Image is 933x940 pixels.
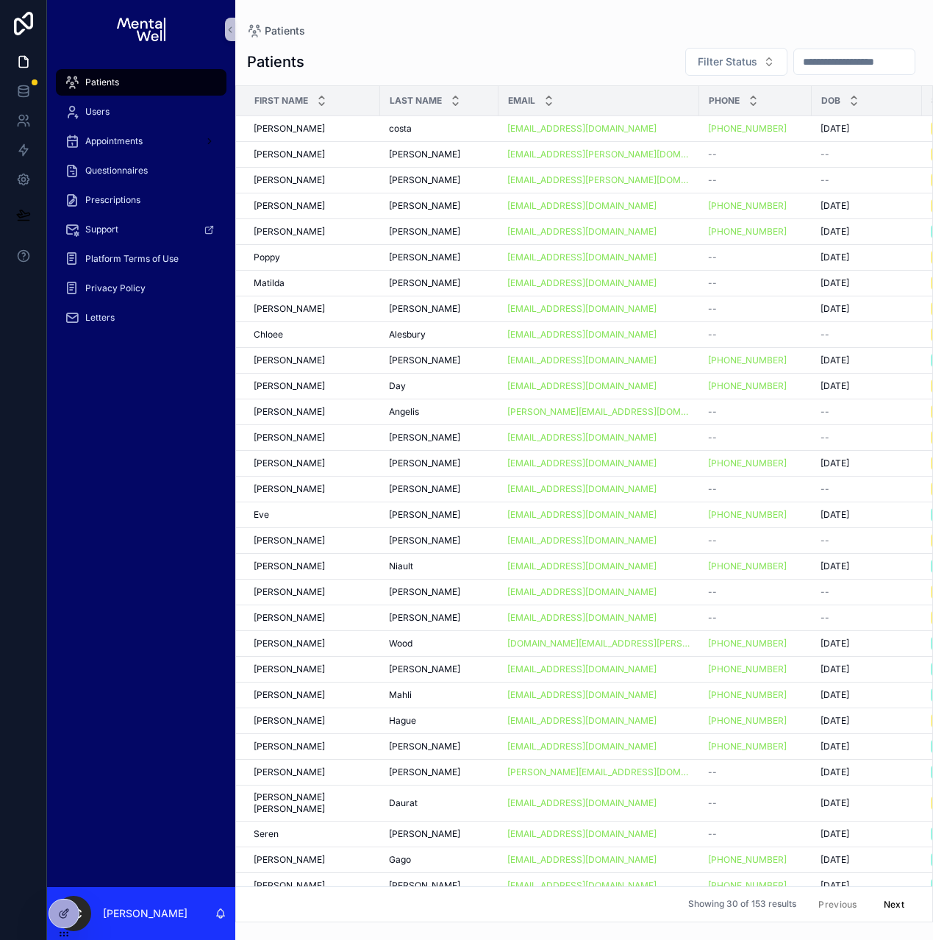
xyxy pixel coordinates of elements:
a: [PERSON_NAME] [254,200,371,212]
a: [PHONE_NUMBER] [708,638,787,649]
a: [DATE] [821,380,913,392]
a: Daurat [389,797,490,809]
a: [PERSON_NAME] [254,226,371,238]
a: -- [821,174,913,186]
a: [EMAIL_ADDRESS][DOMAIN_NAME] [507,689,657,701]
a: [PERSON_NAME] [254,483,371,495]
span: [PERSON_NAME] [389,586,460,598]
a: [DATE] [821,689,913,701]
a: [PERSON_NAME] [254,663,371,675]
a: [EMAIL_ADDRESS][PERSON_NAME][DOMAIN_NAME] [507,149,690,160]
span: [PERSON_NAME] [389,766,460,778]
span: [PERSON_NAME] [254,355,325,366]
a: [DATE] [821,226,913,238]
a: Patients [247,24,305,38]
a: [PHONE_NUMBER] [708,741,787,752]
a: [EMAIL_ADDRESS][DOMAIN_NAME] [507,715,690,727]
span: [PERSON_NAME] [389,149,460,160]
a: [PERSON_NAME] [254,432,371,444]
a: [EMAIL_ADDRESS][DOMAIN_NAME] [507,483,657,495]
a: [DATE] [821,509,913,521]
a: -- [708,535,803,546]
a: [EMAIL_ADDRESS][DOMAIN_NAME] [507,123,690,135]
span: costa [389,123,412,135]
span: [PERSON_NAME] [254,380,325,392]
span: Support [85,224,118,235]
span: -- [708,277,717,289]
a: -- [708,612,803,624]
span: -- [708,432,717,444]
a: [PHONE_NUMBER] [708,689,787,701]
a: [EMAIL_ADDRESS][DOMAIN_NAME] [507,200,690,212]
a: [EMAIL_ADDRESS][DOMAIN_NAME] [507,303,657,315]
span: [PERSON_NAME] [389,483,460,495]
a: [PHONE_NUMBER] [708,123,787,135]
span: [PERSON_NAME] [389,509,460,521]
span: -- [708,406,717,418]
span: Mahli [389,689,412,701]
span: Users [85,106,110,118]
a: [PERSON_NAME] [389,509,490,521]
a: [EMAIL_ADDRESS][DOMAIN_NAME] [507,355,657,366]
span: -- [708,612,717,624]
a: Support [56,216,226,243]
a: [EMAIL_ADDRESS][DOMAIN_NAME] [507,380,657,392]
span: [PERSON_NAME] [389,432,460,444]
a: [PERSON_NAME] [389,741,490,752]
a: [PHONE_NUMBER] [708,380,787,392]
a: [EMAIL_ADDRESS][DOMAIN_NAME] [507,483,690,495]
a: [EMAIL_ADDRESS][DOMAIN_NAME] [507,252,657,263]
a: Users [56,99,226,125]
span: [PERSON_NAME] [389,303,460,315]
a: [EMAIL_ADDRESS][DOMAIN_NAME] [507,303,690,315]
span: -- [821,535,829,546]
span: [DATE] [821,663,849,675]
a: [PERSON_NAME] [254,586,371,598]
a: [PERSON_NAME] [389,226,490,238]
span: -- [821,174,829,186]
span: [PERSON_NAME] [254,715,325,727]
a: [PHONE_NUMBER] [708,715,787,727]
span: [PERSON_NAME] [254,432,325,444]
span: [PERSON_NAME] [254,483,325,495]
a: Privacy Policy [56,275,226,302]
span: Chloee [254,329,283,341]
span: Letters [85,312,115,324]
span: [DATE] [821,689,849,701]
span: Day [389,380,406,392]
a: Angelis [389,406,490,418]
span: [PERSON_NAME] [389,828,460,840]
a: -- [708,586,803,598]
a: -- [821,612,913,624]
span: [DATE] [821,303,849,315]
span: [DATE] [821,560,849,572]
a: [EMAIL_ADDRESS][DOMAIN_NAME] [507,612,690,624]
a: -- [821,483,913,495]
a: [DATE] [821,123,913,135]
a: [DATE] [821,560,913,572]
a: [EMAIL_ADDRESS][PERSON_NAME][DOMAIN_NAME] [507,174,690,186]
a: Matilda [254,277,371,289]
a: [PHONE_NUMBER] [708,715,803,727]
a: [EMAIL_ADDRESS][DOMAIN_NAME] [507,715,657,727]
a: [EMAIL_ADDRESS][DOMAIN_NAME] [507,663,690,675]
a: [PERSON_NAME] [389,303,490,315]
a: [PERSON_NAME] [389,355,490,366]
a: [PHONE_NUMBER] [708,560,803,572]
a: Wood [389,638,490,649]
span: -- [708,329,717,341]
a: [EMAIL_ADDRESS][DOMAIN_NAME] [507,509,657,521]
a: [EMAIL_ADDRESS][DOMAIN_NAME] [507,828,657,840]
a: Alesbury [389,329,490,341]
a: [PERSON_NAME] [389,828,490,840]
span: [DATE] [821,277,849,289]
span: [PERSON_NAME] [389,535,460,546]
a: -- [708,174,803,186]
a: [PERSON_NAME] [254,689,371,701]
a: [PHONE_NUMBER] [708,380,803,392]
a: [PERSON_NAME] [254,612,371,624]
span: [DATE] [821,766,849,778]
a: [PERSON_NAME] [PERSON_NAME] [254,791,371,815]
a: [PERSON_NAME] [254,535,371,546]
a: [PERSON_NAME] [389,432,490,444]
